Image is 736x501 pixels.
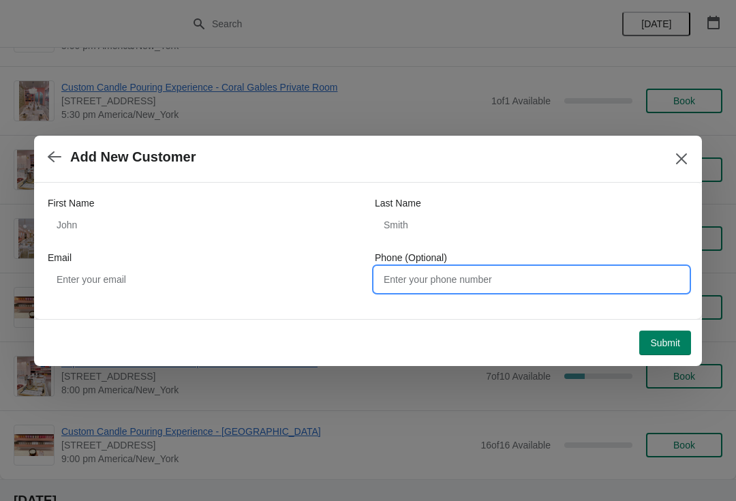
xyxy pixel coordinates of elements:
input: Enter your email [48,267,361,292]
input: Smith [375,213,688,237]
span: Submit [650,337,680,348]
input: Enter your phone number [375,267,688,292]
label: First Name [48,196,94,210]
label: Email [48,251,72,264]
label: Last Name [375,196,421,210]
button: Submit [639,331,691,355]
input: John [48,213,361,237]
button: Close [669,147,694,171]
h2: Add New Customer [70,149,196,165]
label: Phone (Optional) [375,251,447,264]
